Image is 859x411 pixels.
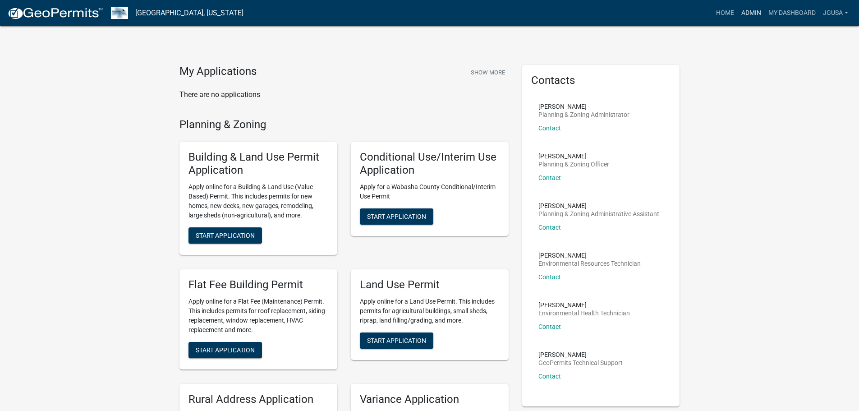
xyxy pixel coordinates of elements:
a: [GEOGRAPHIC_DATA], [US_STATE] [135,5,243,21]
h5: Contacts [531,74,671,87]
h5: Flat Fee Building Permit [188,278,328,291]
h5: Building & Land Use Permit Application [188,151,328,177]
span: Start Application [196,346,255,353]
p: [PERSON_NAME] [538,351,623,358]
button: Start Application [188,342,262,358]
p: Planning & Zoning Administrator [538,111,629,118]
a: Contact [538,323,561,330]
p: [PERSON_NAME] [538,203,659,209]
p: Environmental Health Technician [538,310,630,316]
h5: Rural Address Application [188,393,328,406]
span: Start Application [196,231,255,239]
h5: Variance Application [360,393,500,406]
img: Wabasha County, Minnesota [111,7,128,19]
p: Apply for a Wabasha County Conditional/Interim Use Permit [360,182,500,201]
p: Environmental Resources Technician [538,260,641,267]
p: GeoPermits Technical Support [538,360,623,366]
p: [PERSON_NAME] [538,153,609,159]
a: Admin [738,5,765,22]
h5: Conditional Use/Interim Use Application [360,151,500,177]
h5: Land Use Permit [360,278,500,291]
a: Contact [538,125,561,132]
p: There are no applications [179,89,509,100]
p: [PERSON_NAME] [538,252,641,259]
a: My Dashboard [765,5,819,22]
button: Start Application [360,332,433,349]
span: Start Application [367,337,426,344]
a: Contact [538,373,561,380]
button: Start Application [360,208,433,225]
button: Start Application [188,227,262,244]
h4: My Applications [179,65,257,79]
a: Contact [538,174,561,181]
span: Start Application [367,212,426,220]
button: Show More [467,65,509,80]
h4: Planning & Zoning [179,118,509,131]
p: Apply online for a Land Use Permit. This includes permits for agricultural buildings, small sheds... [360,297,500,325]
a: Contact [538,273,561,281]
p: Planning & Zoning Officer [538,161,609,167]
a: Home [712,5,738,22]
p: Planning & Zoning Administrative Assistant [538,211,659,217]
a: Contact [538,224,561,231]
a: jgusa [819,5,852,22]
p: [PERSON_NAME] [538,103,629,110]
p: Apply online for a Building & Land Use (Value-Based) Permit. This includes permits for new homes,... [188,182,328,220]
p: [PERSON_NAME] [538,302,630,308]
p: Apply online for a Flat Fee (Maintenance) Permit. This includes permits for roof replacement, sid... [188,297,328,335]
